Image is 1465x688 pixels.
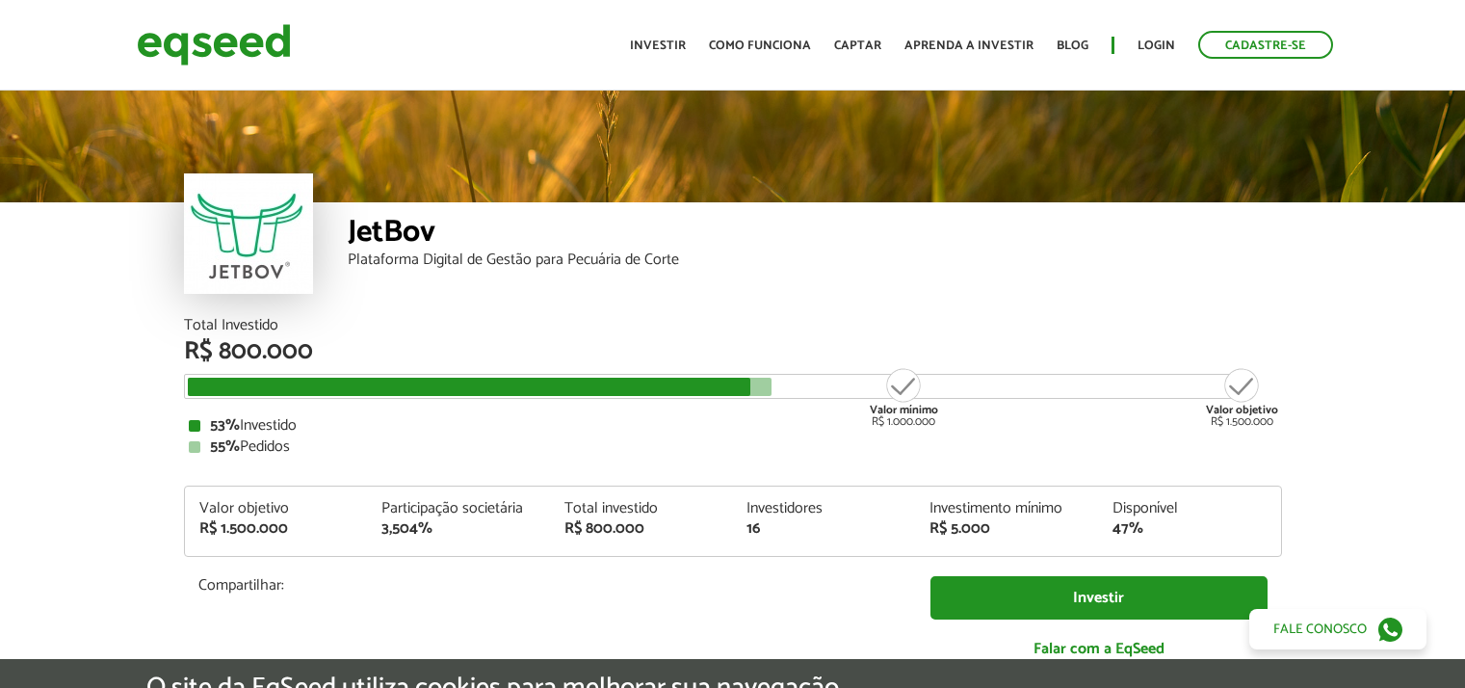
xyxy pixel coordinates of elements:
[210,412,240,438] strong: 53%
[868,366,940,428] div: R$ 1.000.000
[630,40,686,52] a: Investir
[1206,366,1278,428] div: R$ 1.500.000
[137,19,291,70] img: EqSeed
[929,501,1084,516] div: Investimento mínimo
[1206,401,1278,419] strong: Valor objetivo
[930,629,1268,669] a: Falar com a EqSeed
[746,521,901,537] div: 16
[564,501,719,516] div: Total investido
[199,521,353,537] div: R$ 1.500.000
[904,40,1033,52] a: Aprenda a investir
[1138,40,1175,52] a: Login
[1249,609,1426,649] a: Fale conosco
[381,501,536,516] div: Participação societária
[930,576,1268,620] a: Investir
[929,521,1084,537] div: R$ 5.000
[184,318,1282,333] div: Total Investido
[381,521,536,537] div: 3,504%
[870,401,938,419] strong: Valor mínimo
[184,339,1282,364] div: R$ 800.000
[746,501,901,516] div: Investidores
[348,252,1282,268] div: Plataforma Digital de Gestão para Pecuária de Corte
[199,501,353,516] div: Valor objetivo
[189,418,1277,434] div: Investido
[210,434,240,460] strong: 55%
[709,40,811,52] a: Como funciona
[1057,40,1088,52] a: Blog
[198,576,902,595] p: Compartilhar:
[348,217,1282,252] div: JetBov
[834,40,881,52] a: Captar
[1198,31,1333,59] a: Cadastre-se
[564,521,719,537] div: R$ 800.000
[189,439,1277,455] div: Pedidos
[1112,521,1267,537] div: 47%
[1112,501,1267,516] div: Disponível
